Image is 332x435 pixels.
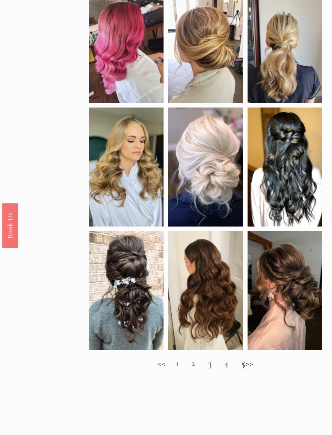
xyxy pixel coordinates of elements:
[191,358,196,369] a: 2
[157,358,166,369] a: <<
[89,358,322,369] h2: >>
[241,358,246,369] strong: 5
[208,358,212,369] a: 3
[2,203,18,248] a: Book Us
[176,358,179,369] a: 1
[224,358,229,369] a: 4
